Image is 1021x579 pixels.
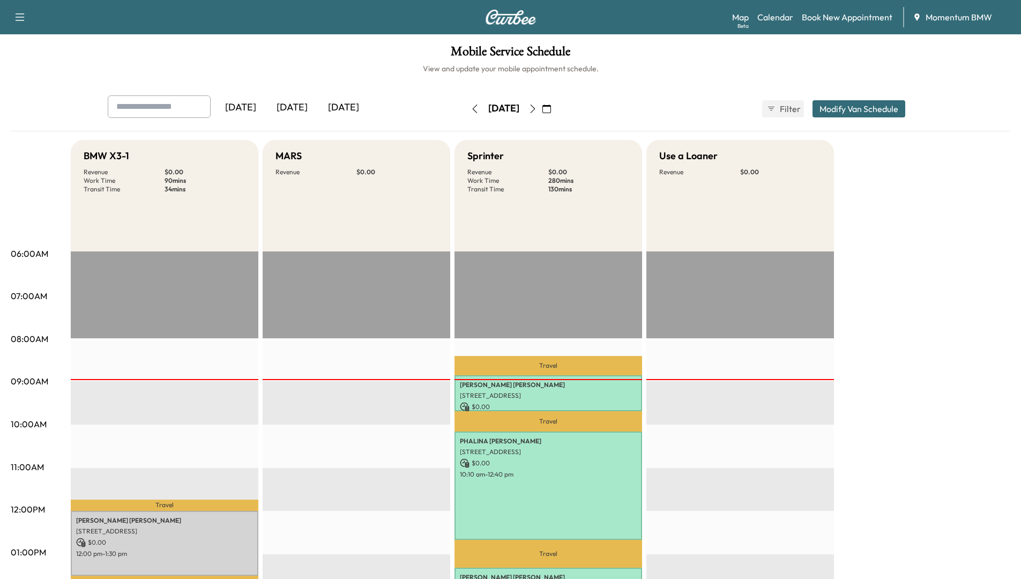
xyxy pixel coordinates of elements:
p: Transit Time [467,185,548,194]
a: MapBeta [732,11,749,24]
p: 34 mins [165,185,245,194]
p: Travel [454,411,642,432]
h5: MARS [275,149,302,164]
p: 12:00PM [11,503,45,516]
p: Work Time [84,176,165,185]
p: [PERSON_NAME] [PERSON_NAME] [460,381,637,389]
p: Revenue [84,168,165,176]
h6: View and update your mobile appointment schedule. [11,63,1010,74]
p: PHALINA [PERSON_NAME] [460,437,637,446]
h5: Use a Loaner [659,149,718,164]
p: Revenue [467,168,548,176]
p: $ 0.00 [165,168,245,176]
p: 10:10 am - 12:40 pm [460,470,637,479]
h5: Sprinter [467,149,504,164]
a: Book New Appointment [802,11,892,24]
h1: Mobile Service Schedule [11,45,1010,63]
p: Travel [454,356,642,375]
p: Revenue [275,168,356,176]
p: 90 mins [165,176,245,185]
div: Beta [737,22,749,30]
p: [STREET_ADDRESS] [76,527,253,536]
p: [PERSON_NAME] [PERSON_NAME] [76,516,253,525]
button: Filter [762,100,804,117]
p: $ 0.00 [356,168,437,176]
p: Transit Time [84,185,165,194]
p: 08:00AM [11,332,48,345]
button: Modify Van Schedule [813,100,905,117]
p: $ 0.00 [548,168,629,176]
p: 130 mins [548,185,629,194]
p: $ 0.00 [740,168,821,176]
p: Revenue [659,168,740,176]
span: Momentum BMW [926,11,992,24]
p: 09:00AM [11,375,48,388]
p: $ 0.00 [460,458,637,468]
p: [STREET_ADDRESS] [460,391,637,400]
span: Filter [780,102,799,115]
p: 11:00AM [11,461,44,473]
p: 10:00AM [11,418,47,430]
div: [DATE] [488,102,519,115]
p: Work Time [467,176,548,185]
a: Calendar [757,11,793,24]
p: Travel [71,500,258,511]
p: $ 0.00 [76,538,253,547]
p: 12:00 pm - 1:30 pm [76,550,253,558]
div: [DATE] [215,95,266,120]
img: Curbee Logo [485,10,536,25]
p: 01:00PM [11,546,46,559]
p: $ 0.00 [460,402,637,412]
p: 280 mins [548,176,629,185]
h5: BMW X3-1 [84,149,129,164]
p: 06:00AM [11,247,48,260]
div: [DATE] [318,95,369,120]
p: Travel [454,540,642,568]
p: [STREET_ADDRESS] [460,448,637,456]
p: 07:00AM [11,289,47,302]
div: [DATE] [266,95,318,120]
